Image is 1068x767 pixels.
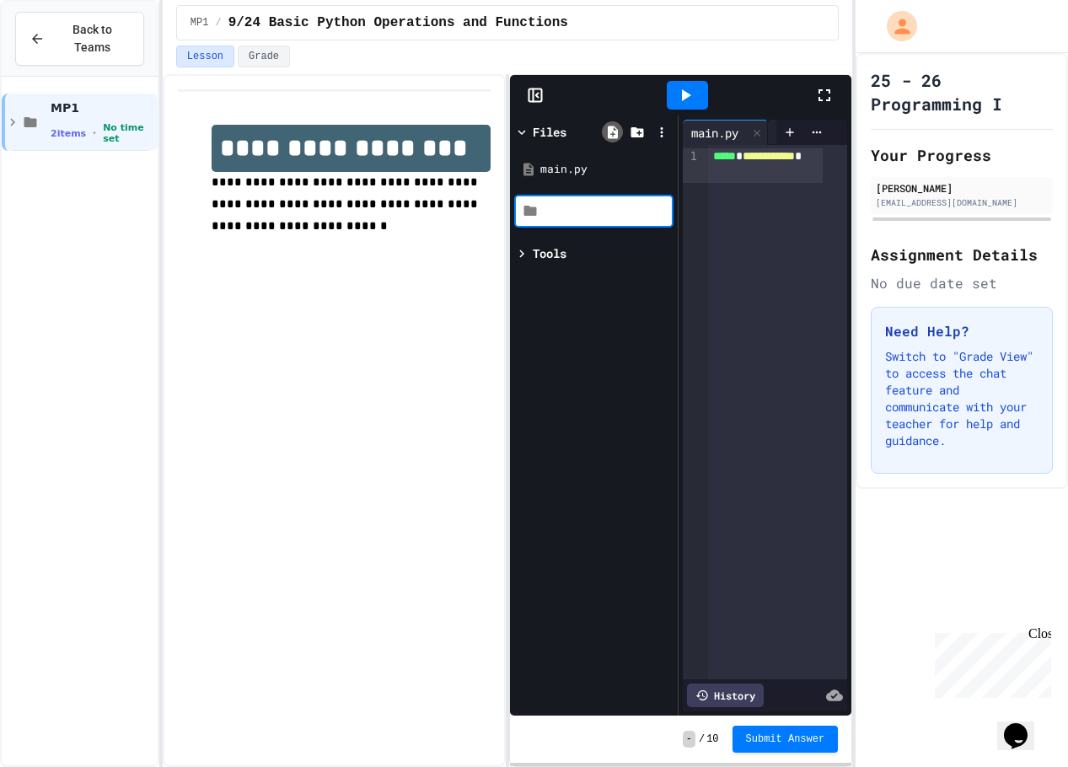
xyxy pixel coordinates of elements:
[699,732,705,746] span: /
[706,732,718,746] span: 10
[103,122,154,144] span: No time set
[871,68,1053,115] h1: 25 - 26 Programming I
[7,7,116,107] div: Chat with us now!Close
[683,731,695,748] span: -
[533,123,566,141] div: Files
[176,46,234,67] button: Lesson
[885,321,1038,341] h3: Need Help?
[876,180,1048,196] div: [PERSON_NAME]
[228,13,568,33] span: 9/24 Basic Python Operations and Functions
[746,732,825,746] span: Submit Answer
[238,46,290,67] button: Grade
[768,123,839,141] div: Settings
[191,16,209,29] span: MP1
[683,148,700,183] div: 1
[871,143,1053,167] h2: Your Progress
[768,120,860,145] div: Settings
[928,626,1051,698] iframe: chat widget
[540,161,672,178] div: main.py
[683,120,768,145] div: main.py
[93,126,96,140] span: •
[51,100,154,115] span: MP1
[733,726,839,753] button: Submit Answer
[869,7,921,46] div: My Account
[687,684,764,707] div: History
[997,700,1051,750] iframe: chat widget
[871,243,1053,266] h2: Assignment Details
[876,196,1048,209] div: [EMAIL_ADDRESS][DOMAIN_NAME]
[15,12,144,66] button: Back to Teams
[215,16,221,29] span: /
[683,124,747,142] div: main.py
[51,128,86,139] span: 2 items
[533,244,566,262] div: Tools
[55,21,130,56] span: Back to Teams
[871,273,1053,293] div: No due date set
[885,348,1038,449] p: Switch to "Grade View" to access the chat feature and communicate with your teacher for help and ...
